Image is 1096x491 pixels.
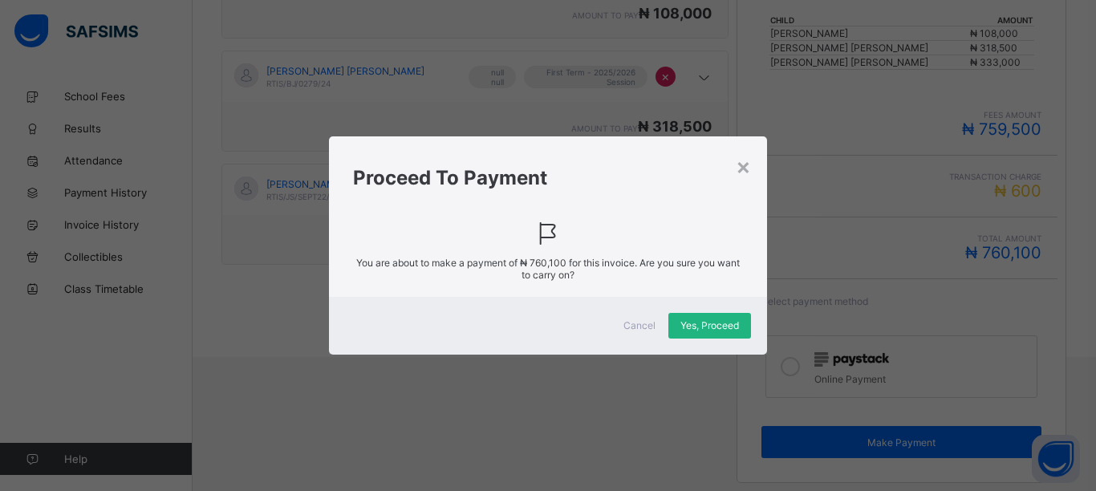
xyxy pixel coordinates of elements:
span: Yes, Proceed [680,319,739,331]
span: Cancel [623,319,656,331]
span: ₦ 760,100 [520,257,566,269]
span: You are about to make a payment of for this invoice. Are you sure you want to carry on? [353,257,743,281]
div: × [736,152,751,180]
h1: Proceed To Payment [353,166,743,189]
